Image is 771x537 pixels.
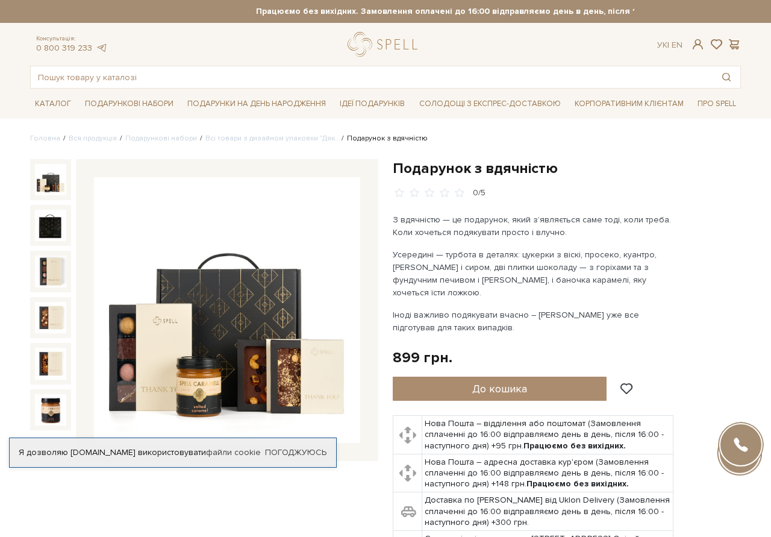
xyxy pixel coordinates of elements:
a: Всі товари з дизайном упаковки "Дяк.. [205,134,339,143]
td: Доставка по [PERSON_NAME] від Uklon Delivery (Замовлення сплаченні до 16:00 відправляємо день в д... [422,492,673,531]
a: telegram [95,43,107,53]
a: Солодощі з експрес-доставкою [414,93,566,114]
a: Корпоративним клієнтам [570,93,688,114]
b: Працюємо без вихідних. [523,441,626,451]
td: Нова Пошта – адресна доставка кур'єром (Замовлення сплаченні до 16:00 відправляємо день в день, п... [422,454,673,492]
img: Подарунок з вдячністю [35,302,66,333]
div: Я дозволяю [DOMAIN_NAME] використовувати [10,447,336,458]
span: Каталог [30,95,76,113]
span: Подарунки на День народження [183,95,331,113]
a: Вся продукція [69,134,117,143]
a: logo [348,32,423,57]
a: Погоджуюсь [265,447,326,458]
span: Ідеї подарунків [335,95,410,113]
p: Іноді важливо подякувати вчасно – [PERSON_NAME] уже все підготував для таких випадків. [393,309,675,334]
img: Подарунок з вдячністю [35,164,66,195]
b: Працюємо без вихідних. [526,479,629,489]
input: Пошук товару у каталозі [31,66,713,88]
img: Подарунок з вдячністю [35,394,66,426]
h1: Подарунок з вдячністю [393,159,741,178]
img: Подарунок з вдячністю [94,177,360,444]
img: Подарунок з вдячністю [35,210,66,241]
button: До кошика [393,377,607,401]
div: Ук [657,40,682,51]
div: 0/5 [473,187,485,199]
td: Нова Пошта – відділення або поштомат (Замовлення сплаченні до 16:00 відправляємо день в день, піс... [422,416,673,454]
a: Головна [30,134,60,143]
p: Усередині — турбота в деталях: цукерки з віскі, просеко, куантро, [PERSON_NAME] і сиром, дві плит... [393,248,675,299]
span: До кошика [472,382,527,395]
span: Про Spell [693,95,741,113]
button: Пошук товару у каталозі [713,66,740,88]
a: 0 800 319 233 [36,43,92,53]
img: Подарунок з вдячністю [35,256,66,287]
img: Подарунок з вдячністю [35,348,66,379]
span: Подарункові набори [80,95,178,113]
div: 899 грн. [393,348,452,367]
span: Консультація: [36,35,107,43]
p: З вдячністю — це подарунок, який зʼявляється саме тоді, коли треба. Коли хочеться подякувати прос... [393,213,675,239]
a: En [672,40,682,50]
span: | [667,40,669,50]
li: Подарунок з вдячністю [339,133,428,144]
a: файли cookie [206,447,261,457]
a: Подарункові набори [125,134,197,143]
